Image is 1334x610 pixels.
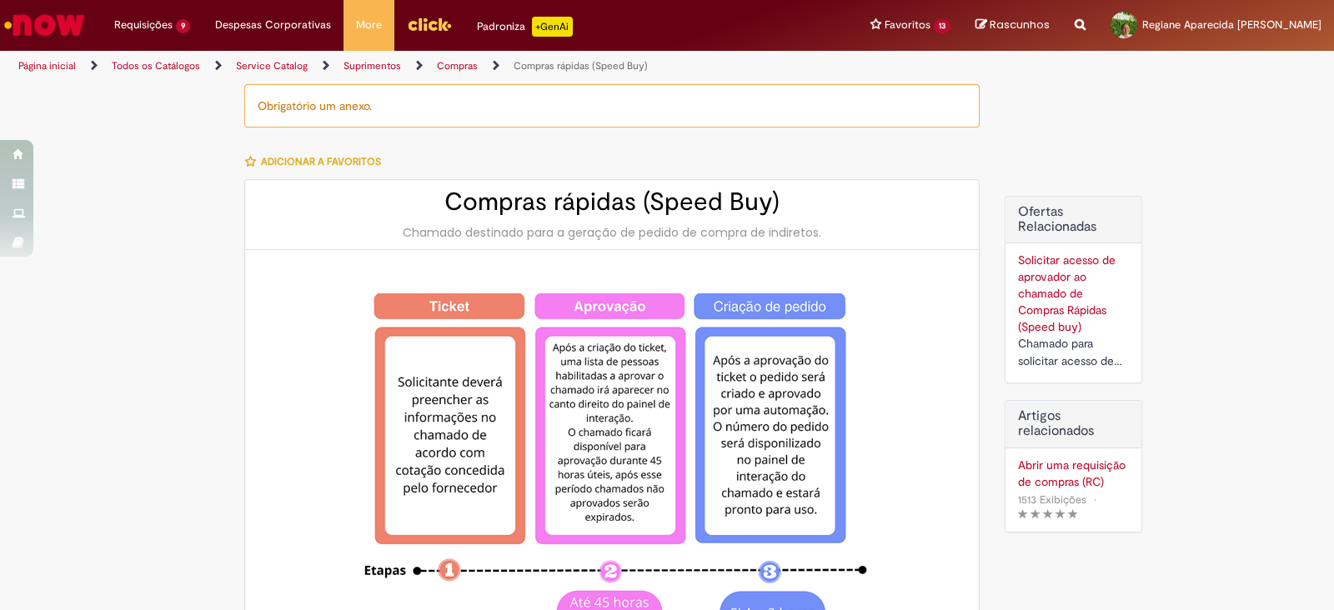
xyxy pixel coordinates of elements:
[1018,205,1129,234] h2: Ofertas Relacionadas
[261,155,381,168] span: Adicionar a Favoritos
[990,17,1050,32] span: Rascunhos
[244,84,980,127] div: Obrigatório um anexo.
[514,59,648,72] a: Compras rápidas (Speed Buy)
[885,17,930,33] span: Favoritos
[437,59,478,72] a: Compras
[1018,252,1116,334] a: Solicitar acesso de aprovador ao chamado de Compras Rápidas (Speed buy)
[1090,488,1100,511] span: •
[13,51,877,82] ul: Trilhas de página
[1018,492,1086,507] span: 1513 Exibições
[114,17,173,33] span: Requisições
[356,17,382,33] span: More
[2,8,88,42] img: ServiceNow
[262,224,962,241] div: Chamado destinado para a geração de pedido de compra de indiretos.
[532,17,573,37] p: +GenAi
[236,59,308,72] a: Service Catalog
[407,12,452,37] img: click_logo_yellow_360x200.png
[1018,457,1129,490] a: Abrir uma requisição de compras (RC)
[934,19,950,33] span: 13
[1018,409,1129,438] h3: Artigos relacionados
[1142,17,1321,32] span: Regiane Aparecida [PERSON_NAME]
[215,17,331,33] span: Despesas Corporativas
[477,17,573,37] div: Padroniza
[262,188,962,216] h2: Compras rápidas (Speed Buy)
[244,144,390,179] button: Adicionar a Favoritos
[112,59,200,72] a: Todos os Catálogos
[18,59,76,72] a: Página inicial
[1005,196,1142,383] div: Ofertas Relacionadas
[344,59,401,72] a: Suprimentos
[975,17,1050,33] a: Rascunhos
[1018,335,1129,370] div: Chamado para solicitar acesso de aprovador ao ticket de Speed buy
[176,19,190,33] span: 9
